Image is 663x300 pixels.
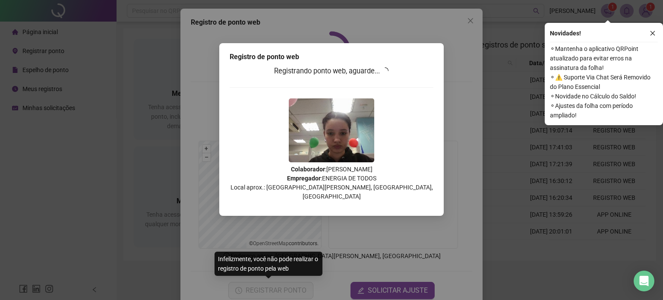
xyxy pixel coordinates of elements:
img: 9k= [289,98,374,162]
div: Registro de ponto web [230,52,433,62]
p: : [PERSON_NAME] : ENERGIA DE TODOS Local aprox.: [GEOGRAPHIC_DATA][PERSON_NAME], [GEOGRAPHIC_DATA... [230,165,433,201]
div: Infelizmente, você não pode realizar o registro de ponto pela web [215,252,322,276]
h3: Registrando ponto web, aguarde... [230,66,433,77]
strong: Colaborador [291,166,325,173]
span: close [650,30,656,36]
strong: Empregador [287,175,321,182]
span: ⚬ Ajustes da folha com período ampliado! [550,101,658,120]
span: ⚬ ⚠️ Suporte Via Chat Será Removido do Plano Essencial [550,73,658,92]
span: loading [381,66,390,76]
span: ⚬ Mantenha o aplicativo QRPoint atualizado para evitar erros na assinatura da folha! [550,44,658,73]
span: Novidades ! [550,28,581,38]
span: ⚬ Novidade no Cálculo do Saldo! [550,92,658,101]
div: Open Intercom Messenger [634,271,654,291]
